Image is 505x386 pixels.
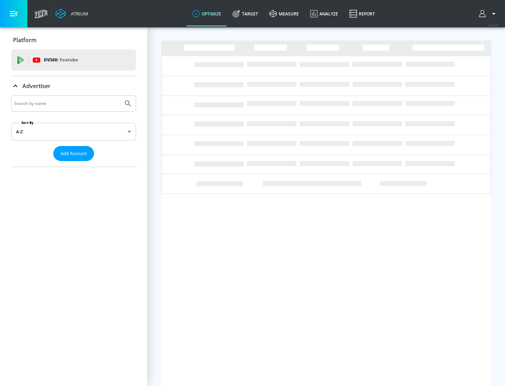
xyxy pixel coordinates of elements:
a: optimize [187,1,227,26]
p: Advertiser [22,82,50,90]
div: Advertiser [11,76,136,96]
button: Add Account [53,146,94,161]
div: Atrium [68,11,88,17]
label: Sort By [20,120,35,125]
input: Search by name [14,99,120,108]
div: DV360: Youtube [11,49,136,71]
span: v 4.25.4 [488,23,498,27]
p: Platform [13,36,36,44]
p: DV360: [44,56,78,64]
p: Youtube [59,56,78,64]
nav: list of Advertiser [11,161,136,167]
span: Add Account [60,149,87,158]
a: Target [227,1,264,26]
div: Platform [11,30,136,50]
a: Atrium [55,8,88,19]
a: Report [344,1,381,26]
div: Advertiser [11,95,136,167]
div: A-Z [11,123,136,140]
a: measure [264,1,304,26]
a: Analyze [304,1,344,26]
